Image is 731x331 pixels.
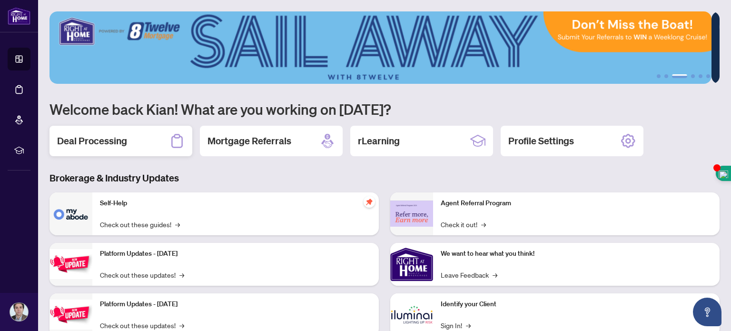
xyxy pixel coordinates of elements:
span: → [466,320,471,331]
img: Self-Help [49,192,92,235]
p: Self-Help [100,198,371,209]
a: Check out these updates!→ [100,320,184,331]
button: 1 [657,74,661,78]
span: pushpin [364,196,375,208]
img: Slide 2 [49,11,711,84]
h1: Welcome back Kian! What are you working on [DATE]? [49,100,720,118]
p: Platform Updates - [DATE] [100,299,371,310]
button: 3 [672,74,687,78]
p: We want to hear what you think! [441,249,712,259]
p: Platform Updates - [DATE] [100,249,371,259]
a: Check out these updates!→ [100,270,184,280]
h2: rLearning [358,134,400,148]
span: → [175,219,180,230]
button: 4 [691,74,695,78]
span: → [493,270,497,280]
h2: Mortgage Referrals [207,134,291,148]
h2: Profile Settings [508,134,574,148]
button: 6 [706,74,710,78]
img: Profile Icon [10,303,28,321]
span: → [179,320,184,331]
button: 5 [699,74,702,78]
a: Check it out!→ [441,219,486,230]
span: → [481,219,486,230]
img: Platform Updates - July 21, 2025 [49,249,92,279]
h3: Brokerage & Industry Updates [49,171,720,185]
a: Leave Feedback→ [441,270,497,280]
p: Identify your Client [441,299,712,310]
button: Open asap [693,298,721,326]
img: logo [8,7,30,25]
img: We want to hear what you think! [390,243,433,286]
p: Agent Referral Program [441,198,712,209]
button: 2 [664,74,668,78]
a: Check out these guides!→ [100,219,180,230]
a: Sign In!→ [441,320,471,331]
span: → [179,270,184,280]
img: Agent Referral Program [390,201,433,227]
h2: Deal Processing [57,134,127,148]
img: Platform Updates - July 8, 2025 [49,300,92,330]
